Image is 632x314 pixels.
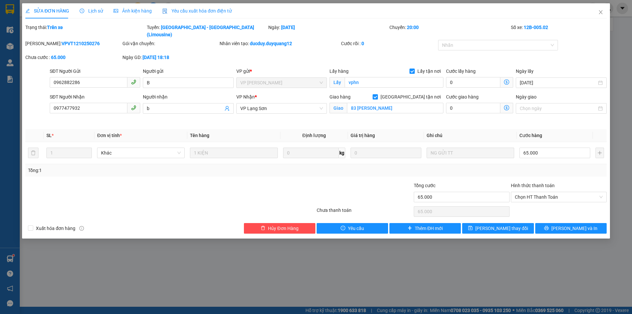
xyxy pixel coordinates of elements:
[281,25,295,30] b: [DATE]
[524,25,548,30] b: 12B-005.02
[250,41,292,46] b: ducduy.duyquang12
[516,94,537,100] label: Ngày giao
[25,9,30,13] span: edit
[25,40,121,47] div: [PERSON_NAME]:
[50,68,140,75] div: SĐT Người Gửi
[415,68,443,75] span: Lấy tận nơi
[595,148,604,158] button: plus
[329,77,345,88] span: Lấy
[329,69,349,74] span: Lấy hàng
[240,78,323,88] span: VP Minh Khai
[131,79,136,85] span: phone
[424,129,517,142] th: Ghi chú
[592,3,610,22] button: Close
[25,24,146,38] div: Trạng thái:
[415,225,443,232] span: Thêm ĐH mới
[51,55,66,60] b: 65.000
[28,167,244,174] div: Tổng: 1
[47,25,63,30] b: Trên xe
[97,133,122,138] span: Đơn vị tính
[162,8,232,14] span: Yêu cầu xuất hóa đơn điện tử
[28,148,39,158] button: delete
[468,226,473,231] span: save
[143,93,233,100] div: Người nhận
[62,41,100,46] b: VPVT1210250276
[143,55,169,60] b: [DATE] 18:18
[244,223,315,234] button: deleteHủy Đơn Hàng
[520,79,596,86] input: Ngày lấy
[520,105,596,112] input: Ngày giao
[224,106,230,111] span: user-add
[147,25,254,37] b: [GEOGRAPHIC_DATA] - [GEOGRAPHIC_DATA] (Limousine)
[341,226,345,231] span: exclamation-circle
[33,225,78,232] span: Xuất hóa đơn hàng
[50,93,140,100] div: SĐT Người Nhận
[504,79,509,85] span: dollar-circle
[114,8,152,14] span: Ảnh kiện hàng
[339,148,345,158] span: kg
[190,133,209,138] span: Tên hàng
[261,226,265,231] span: delete
[101,148,181,158] span: Khác
[143,68,233,75] div: Người gửi
[240,103,323,113] span: VP Lạng Sơn
[190,148,277,158] input: VD: Bàn, Ghế
[519,133,542,138] span: Cước hàng
[268,225,298,232] span: Hủy Đơn Hàng
[414,183,435,188] span: Tổng cước
[341,40,437,47] div: Cước rồi :
[389,24,510,38] div: Chuyến:
[80,8,103,14] span: Lịch sử
[389,223,461,234] button: plusThêm ĐH mới
[345,77,443,88] input: Lấy tận nơi
[475,225,528,232] span: [PERSON_NAME] thay đổi
[122,40,218,47] div: Gói vận chuyển:
[317,223,388,234] button: exclamation-circleYêu cầu
[511,183,555,188] label: Hình thức thanh toán
[348,225,364,232] span: Yêu cầu
[598,10,603,15] span: close
[236,94,255,100] span: VP Nhận
[351,133,375,138] span: Giá trị hàng
[25,8,69,14] span: SỬA ĐƠN HÀNG
[378,93,443,100] span: [GEOGRAPHIC_DATA] tận nơi
[361,41,364,46] b: 0
[131,105,136,110] span: phone
[347,103,443,113] input: Giao tận nơi
[446,77,500,88] input: Cước lấy hàng
[122,54,218,61] div: Ngày GD:
[515,192,603,202] span: Chọn HT Thanh Toán
[303,133,326,138] span: Định lượng
[146,24,268,38] div: Tuyến:
[79,226,84,231] span: info-circle
[236,68,327,75] div: VP gửi
[329,94,351,100] span: Giao hàng
[408,226,412,231] span: plus
[25,54,121,61] div: Chưa cước :
[220,40,340,47] div: Nhân viên tạo:
[316,207,413,218] div: Chưa thanh toán
[544,226,549,231] span: printer
[407,25,419,30] b: 20:00
[351,148,421,158] input: 0
[80,9,84,13] span: clock-circle
[114,9,118,13] span: picture
[446,69,476,74] label: Cước lấy hàng
[462,223,534,234] button: save[PERSON_NAME] thay đổi
[535,223,607,234] button: printer[PERSON_NAME] và In
[446,94,479,100] label: Cước giao hàng
[162,9,168,14] img: icon
[446,103,500,113] input: Cước giao hàng
[46,133,52,138] span: SL
[551,225,597,232] span: [PERSON_NAME] và In
[516,69,534,74] label: Ngày lấy
[427,148,514,158] input: Ghi Chú
[329,103,347,113] span: Giao
[268,24,389,38] div: Ngày:
[504,105,509,110] span: dollar-circle
[510,24,607,38] div: Số xe:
